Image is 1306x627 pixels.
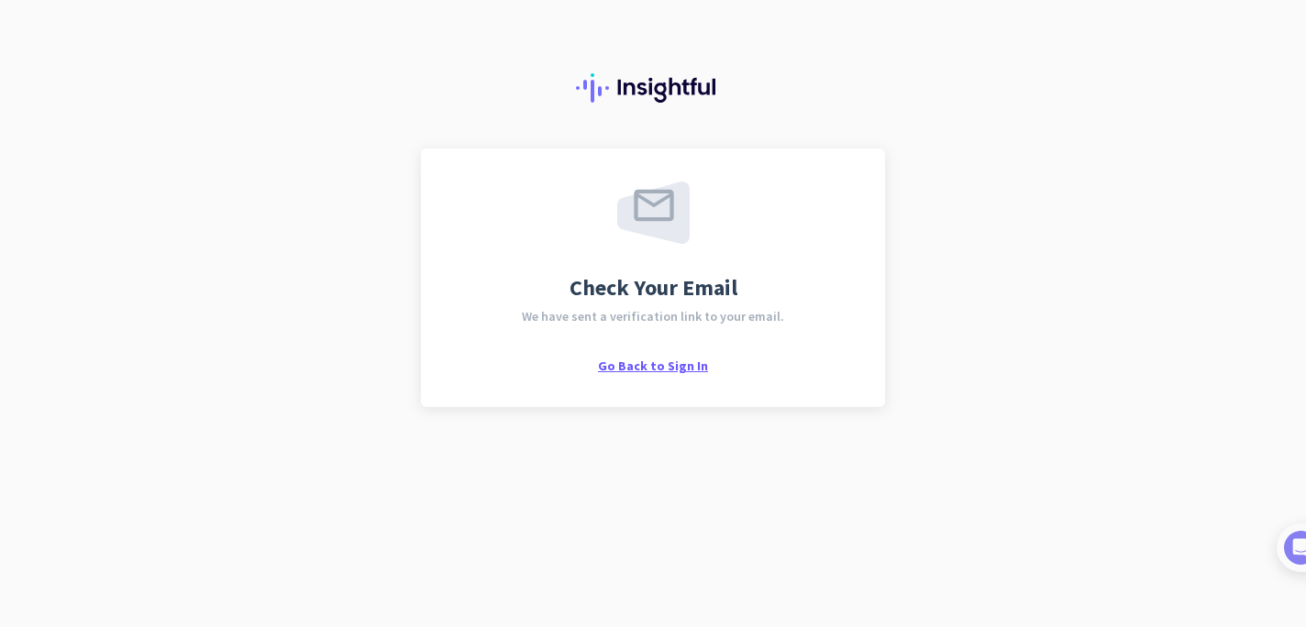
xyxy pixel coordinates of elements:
[576,73,730,103] img: Insightful
[617,181,690,244] img: email-sent
[570,277,737,299] span: Check Your Email
[598,357,708,374] span: Go Back to Sign In
[522,310,784,323] span: We have sent a verification link to your email.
